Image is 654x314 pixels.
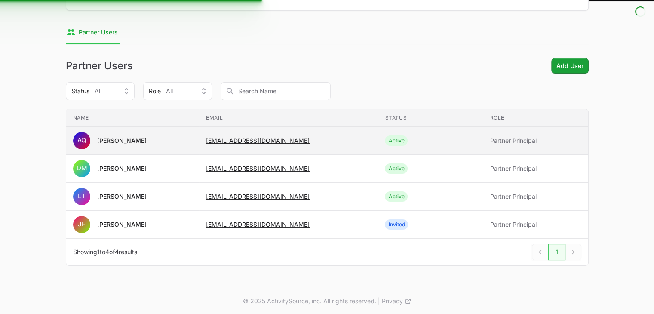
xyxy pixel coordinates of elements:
[97,248,100,256] span: 1
[66,21,589,44] nav: Tabs
[556,61,583,71] span: Add User
[95,87,101,95] span: All
[76,164,87,172] text: DM
[206,193,310,200] a: [EMAIL_ADDRESS][DOMAIN_NAME]
[73,160,90,177] svg: Diana Lorena Méndez
[490,164,581,173] span: Partner Principal
[79,28,118,37] span: Partner Users
[243,297,376,305] p: © 2025 ActivitySource, inc. All rights reserved.
[548,244,565,260] a: 1
[66,61,133,71] h1: Partner Users
[115,248,119,256] span: 4
[66,109,200,127] th: Name
[490,220,581,229] span: Partner Principal
[551,58,589,74] button: Add User
[490,136,581,145] span: Partner Principal
[143,82,212,100] button: RoleAll
[97,192,147,201] div: [PERSON_NAME]
[149,87,161,95] span: Role
[221,82,331,100] input: Search Name
[78,220,86,228] text: JF
[378,109,483,127] th: Status
[73,188,90,205] svg: Emiliano Thompson
[66,82,135,100] button: StatusAll
[73,132,90,149] svg: Atzel Quiterio
[66,21,120,44] a: Partner Users
[105,248,109,256] span: 4
[97,136,147,145] div: [PERSON_NAME]
[206,137,310,144] a: [EMAIL_ADDRESS][DOMAIN_NAME]
[199,109,378,127] th: Email
[166,87,173,95] span: All
[490,192,581,201] span: Partner Principal
[483,109,588,127] th: Role
[378,297,380,305] span: |
[71,87,89,95] span: Status
[73,248,137,256] p: Showing to of results
[73,216,90,233] svg: Jose Azael Flores
[206,221,310,228] a: [EMAIL_ADDRESS][DOMAIN_NAME]
[97,220,147,229] div: [PERSON_NAME]
[206,165,310,172] a: [EMAIL_ADDRESS][DOMAIN_NAME]
[77,192,86,200] text: ET
[97,164,147,173] div: [PERSON_NAME]
[77,136,86,144] text: AQ
[382,297,411,305] a: Privacy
